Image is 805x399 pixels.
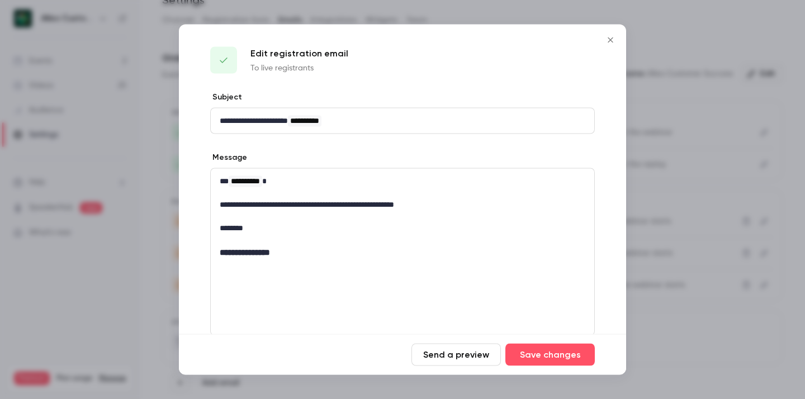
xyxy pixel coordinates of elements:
label: Subject [210,92,242,103]
div: editor [211,108,594,134]
button: Close [599,29,622,51]
p: Edit registration email [250,47,348,60]
p: To live registrants [250,63,348,74]
div: editor [211,169,594,266]
button: Save changes [505,344,595,366]
label: Message [210,152,247,163]
button: Send a preview [411,344,501,366]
